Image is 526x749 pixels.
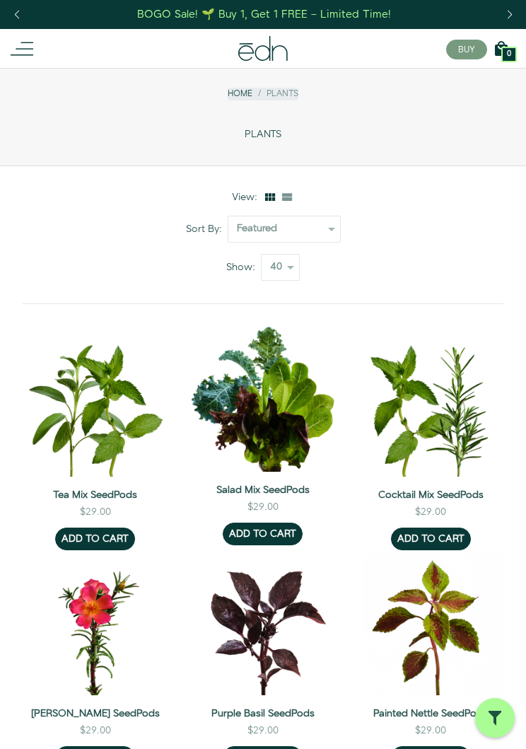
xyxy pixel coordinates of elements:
div: $29.00 [415,505,446,519]
button: ADD TO CART [391,528,471,550]
button: ADD TO CART [55,528,135,550]
img: Purple Basil SeedPods [190,550,335,695]
a: BOGO Sale! 🌱 Buy 1, Get 1 FREE – Limited Time! [136,4,393,25]
img: Moss Rose SeedPods [23,550,168,695]
img: Painted Nettle SeedPods [358,550,503,695]
div: View: [232,190,263,204]
a: Tea Mix SeedPods [23,488,168,502]
a: Home [228,88,252,100]
div: $29.00 [247,724,279,738]
div: $29.00 [247,500,279,514]
button: BUY [446,40,487,59]
a: Salad Mix SeedPods [190,483,335,497]
label: Show: [226,260,261,274]
span: 0 [507,50,511,58]
img: Cocktail Mix SeedPods [358,327,503,477]
div: BOGO Sale! 🌱 Buy 1, Get 1 FREE – Limited Time! [137,7,391,22]
a: [PERSON_NAME] SeedPods [23,707,168,721]
img: Salad Mix SeedPods [190,327,335,472]
a: Cocktail Mix SeedPods [358,488,503,502]
li: Plants [252,88,298,100]
nav: breadcrumbs [228,88,298,100]
label: Sort By: [186,222,228,236]
button: ADD TO CART [223,523,303,545]
div: $29.00 [80,724,111,738]
span: PLANTS [245,129,281,141]
img: Tea Mix SeedPods [23,327,168,477]
div: $29.00 [80,505,111,519]
a: Purple Basil SeedPods [190,707,335,721]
